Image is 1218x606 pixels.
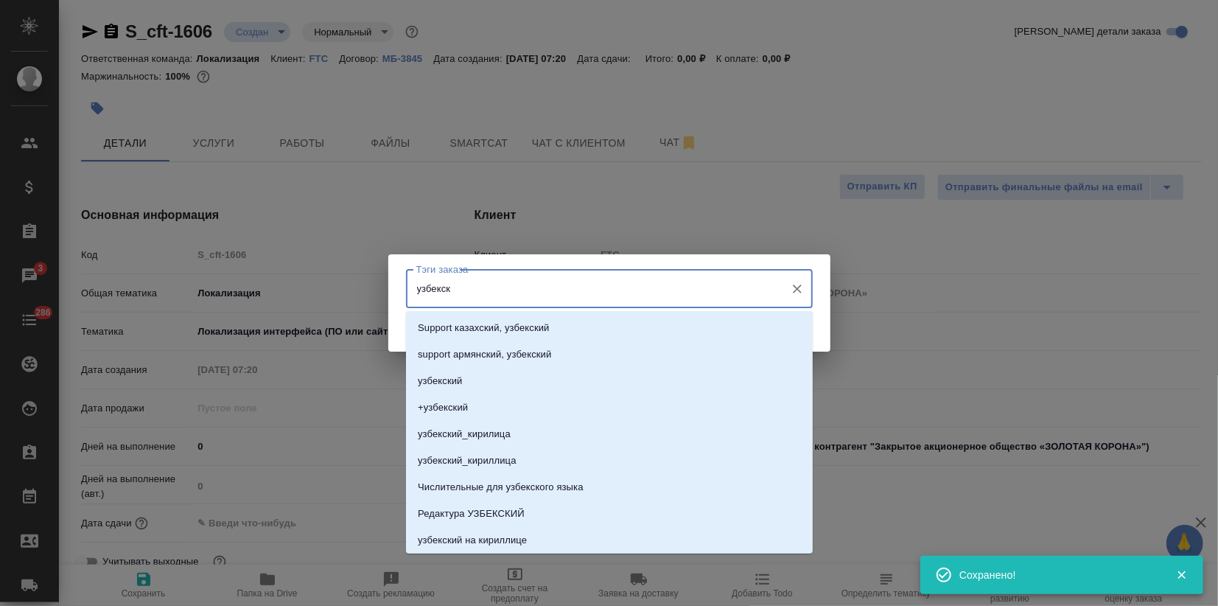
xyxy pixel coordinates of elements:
[1166,568,1197,582] button: Закрыть
[959,568,1154,582] div: Сохранено!
[418,321,549,335] p: Support казахский, узбекский
[418,453,517,468] p: узбекский_кириллица
[418,400,468,415] p: +узбекский
[418,506,525,521] p: Редактура УЗБЕКСКИЙ
[418,427,511,442] p: узбекский_кирилица
[787,279,808,299] button: Очистить
[418,480,584,495] p: Числительные для узбекского языка
[418,347,551,362] p: support армянский, узбекский
[418,533,527,548] p: узбекский на кириллице
[418,374,463,389] p: узбекский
